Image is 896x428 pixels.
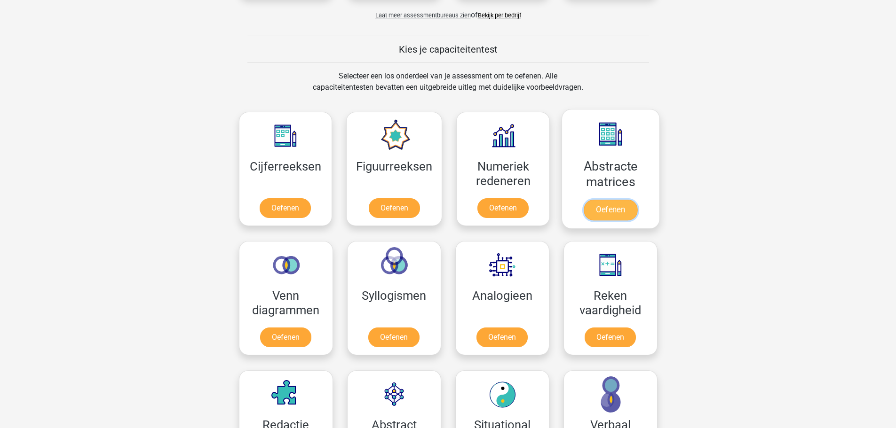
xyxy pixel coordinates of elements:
[478,12,521,19] a: Bekijk per bedrijf
[369,198,420,218] a: Oefenen
[232,2,665,21] div: of
[584,200,637,220] a: Oefenen
[368,327,420,347] a: Oefenen
[304,70,592,104] div: Selecteer een los onderdeel van je assessment om te oefenen. Alle capaciteitentesten bevatten een...
[260,198,311,218] a: Oefenen
[476,327,528,347] a: Oefenen
[247,44,649,55] h5: Kies je capaciteitentest
[477,198,529,218] a: Oefenen
[375,12,471,19] span: Laat meer assessmentbureaus zien
[260,327,311,347] a: Oefenen
[585,327,636,347] a: Oefenen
